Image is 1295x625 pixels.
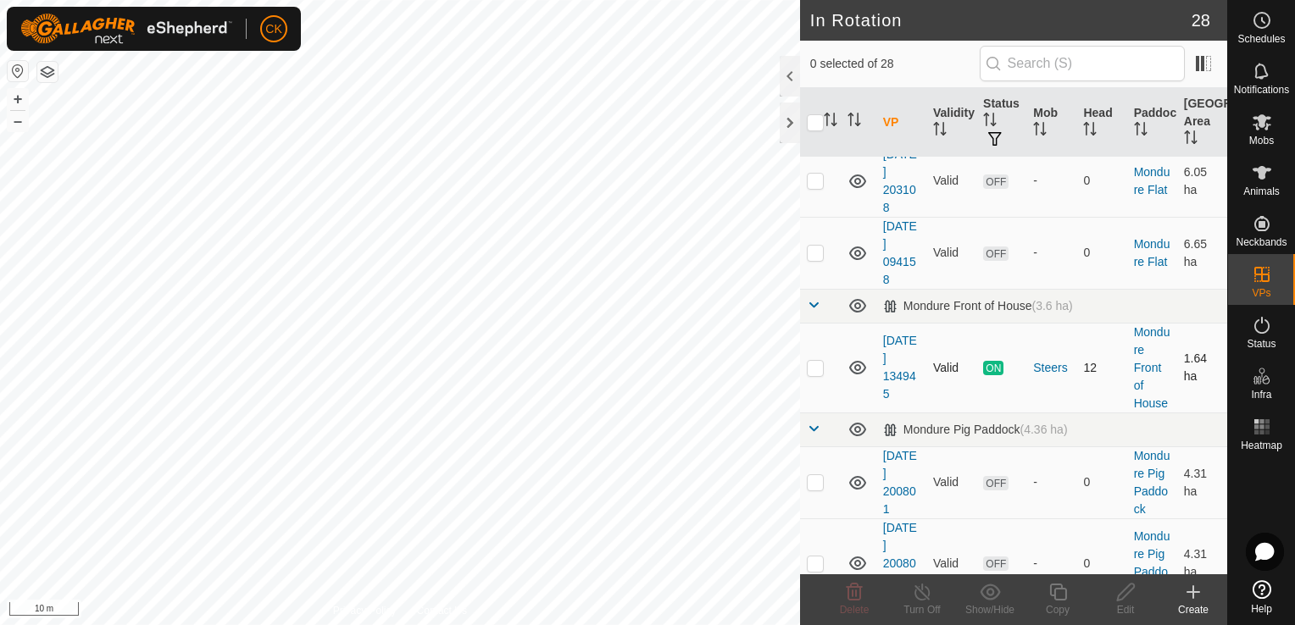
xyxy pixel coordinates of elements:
[1033,172,1070,190] div: -
[1236,237,1287,247] span: Neckbands
[810,55,980,73] span: 0 selected of 28
[883,449,917,516] a: [DATE] 200801
[1076,217,1126,289] td: 0
[983,246,1009,261] span: OFF
[8,89,28,109] button: +
[1024,602,1092,617] div: Copy
[824,115,837,129] p-sorticon: Activate to sort
[1076,145,1126,217] td: 0
[983,476,1009,490] span: OFF
[1083,124,1097,138] p-sorticon: Activate to sort
[1243,186,1280,196] span: Animals
[1134,325,1170,410] a: Mondure Front of House
[983,174,1009,189] span: OFF
[1234,85,1289,95] span: Notifications
[926,88,976,158] th: Validity
[1134,449,1170,516] a: Mondure Pig Paddock
[983,361,1003,375] span: ON
[1249,136,1274,146] span: Mobs
[926,323,976,412] td: Valid
[1177,88,1227,158] th: [GEOGRAPHIC_DATA] Area
[883,521,919,606] a: [DATE] 200801-VP001
[1237,34,1285,44] span: Schedules
[840,604,870,616] span: Delete
[1251,390,1271,400] span: Infra
[883,147,917,214] a: [DATE] 203108
[20,14,232,44] img: Gallagher Logo
[1032,299,1073,312] span: (3.6 ha)
[883,334,917,401] a: [DATE] 134945
[883,219,917,286] a: [DATE] 094158
[1076,88,1126,158] th: Head
[1020,423,1068,436] span: (4.36 ha)
[926,217,976,289] td: Valid
[1134,165,1170,196] a: Mondure Flat
[1076,518,1126,608] td: 0
[1177,518,1227,608] td: 4.31 ha
[8,61,28,81] button: Reset Map
[1228,573,1295,621] a: Help
[810,10,1192,30] h2: In Rotation
[1247,339,1276,349] span: Status
[1076,323,1126,412] td: 12
[976,88,1026,158] th: Status
[1134,124,1148,138] p-sorticon: Activate to sort
[1033,359,1070,377] div: Steers
[417,603,467,618] a: Contact Us
[876,88,926,158] th: VP
[1177,145,1227,217] td: 6.05 ha
[926,145,976,217] td: Valid
[1033,244,1070,262] div: -
[956,602,1024,617] div: Show/Hide
[933,124,947,138] p-sorticon: Activate to sort
[1192,8,1210,33] span: 28
[1033,124,1047,138] p-sorticon: Activate to sort
[1177,446,1227,518] td: 4.31 ha
[1177,217,1227,289] td: 6.65 ha
[1134,237,1170,268] a: Mondure Flat
[1251,604,1272,614] span: Help
[926,518,976,608] td: Valid
[1159,602,1227,617] div: Create
[1241,440,1282,451] span: Heatmap
[1076,446,1126,518] td: 0
[1033,473,1070,491] div: -
[1092,602,1159,617] div: Edit
[883,299,1073,313] div: Mondure Front of House
[1033,555,1070,572] div: -
[333,603,397,618] a: Privacy Policy
[1184,133,1198,147] p-sorticon: Activate to sort
[1134,529,1170,596] a: Mondure Pig Paddock
[37,62,58,82] button: Map Layers
[983,556,1009,571] span: OFF
[883,423,1068,437] div: Mondure Pig Paddock
[848,115,861,129] p-sorticon: Activate to sort
[888,602,956,617] div: Turn Off
[980,46,1185,81] input: Search (S)
[926,446,976,518] td: Valid
[983,115,997,129] p-sorticon: Activate to sort
[1026,88,1076,158] th: Mob
[1177,323,1227,412] td: 1.64 ha
[1252,288,1270,298] span: VPs
[8,111,28,131] button: –
[265,20,281,38] span: CK
[1127,88,1177,158] th: Paddock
